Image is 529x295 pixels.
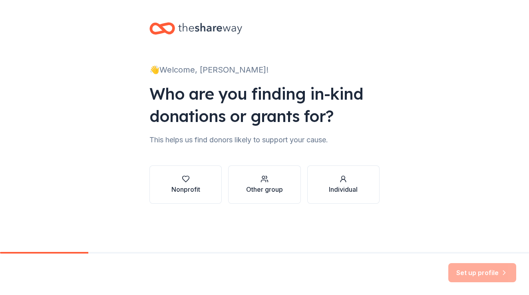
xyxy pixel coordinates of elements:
button: Nonprofit [149,165,222,204]
div: This helps us find donors likely to support your cause. [149,134,380,146]
div: Individual [329,185,358,194]
button: Individual [307,165,380,204]
div: Other group [246,185,283,194]
button: Other group [228,165,300,204]
div: Who are you finding in-kind donations or grants for? [149,83,380,127]
div: 👋 Welcome, [PERSON_NAME]! [149,63,380,76]
div: Nonprofit [171,185,200,194]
